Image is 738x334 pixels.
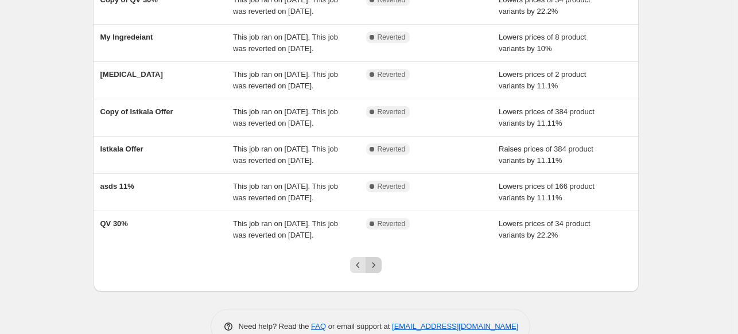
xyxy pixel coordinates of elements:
[311,322,326,331] a: FAQ
[378,182,406,191] span: Reverted
[233,219,338,239] span: This job ran on [DATE]. This job was reverted on [DATE].
[350,257,382,273] nav: Pagination
[233,107,338,127] span: This job ran on [DATE]. This job was reverted on [DATE].
[378,219,406,228] span: Reverted
[100,182,134,191] span: asds 11%
[100,107,173,116] span: Copy of Istkala Offer
[233,182,338,202] span: This job ran on [DATE]. This job was reverted on [DATE].
[239,322,312,331] span: Need help? Read the
[378,107,406,116] span: Reverted
[499,33,586,53] span: Lowers prices of 8 product variants by 10%
[350,257,366,273] button: Previous
[499,70,586,90] span: Lowers prices of 2 product variants by 11.1%
[100,145,143,153] span: Istkala Offer
[366,257,382,273] button: Next
[378,145,406,154] span: Reverted
[499,107,595,127] span: Lowers prices of 384 product variants by 11.11%
[378,70,406,79] span: Reverted
[499,182,595,202] span: Lowers prices of 166 product variants by 11.11%
[100,33,153,41] span: My Ingredeiant
[499,219,591,239] span: Lowers prices of 34 product variants by 22.2%
[378,33,406,42] span: Reverted
[392,322,518,331] a: [EMAIL_ADDRESS][DOMAIN_NAME]
[100,219,128,228] span: QV 30%
[233,70,338,90] span: This job ran on [DATE]. This job was reverted on [DATE].
[233,33,338,53] span: This job ran on [DATE]. This job was reverted on [DATE].
[233,145,338,165] span: This job ran on [DATE]. This job was reverted on [DATE].
[100,70,163,79] span: [MEDICAL_DATA]
[499,145,593,165] span: Raises prices of 384 product variants by 11.11%
[326,322,392,331] span: or email support at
